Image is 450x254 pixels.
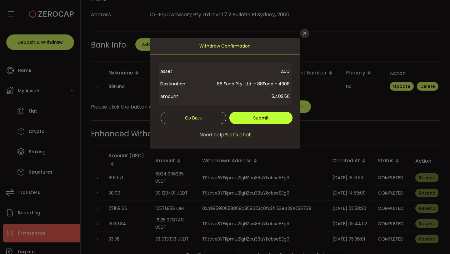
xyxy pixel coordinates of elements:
iframe: Chat Widget [419,224,450,254]
span: AUD [200,65,290,78]
span: Let's chat [227,131,251,139]
span: Need help? [199,131,227,139]
button: Submit [229,112,292,124]
span: 5,402.56 [200,90,290,103]
span: Asset [160,65,200,78]
span: 88 Fund Pty. Ltd. - 88Fund - 4308 [200,78,290,90]
button: Go Back [161,112,226,124]
div: dialog [150,38,300,149]
span: Go Back [185,115,202,120]
span: Destination [160,78,200,90]
span: Amount [160,90,200,103]
span: Submit [253,115,269,121]
span: Withdraw Confirmation [199,38,251,54]
button: Close [300,29,309,38]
